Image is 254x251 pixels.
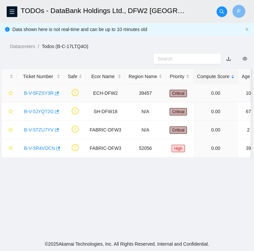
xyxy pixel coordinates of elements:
[72,107,79,114] span: exclamation-circle
[193,121,238,139] td: 0.00
[24,127,54,133] a: B-V-5TZU7YV
[232,5,246,18] button: P
[72,89,79,96] span: exclamation-circle
[125,139,166,158] td: 52056
[10,44,35,49] a: Datacenters
[8,91,13,96] span: star
[42,44,88,49] a: Todos (B-C-17LTQ4O)
[243,56,247,61] span: eye
[86,102,125,121] td: SH-DFW18
[8,146,13,151] span: star
[5,106,13,117] button: star
[158,55,212,62] input: Search
[170,127,187,134] span: Critical
[8,109,13,114] span: star
[7,6,17,17] button: menu
[8,128,13,133] span: star
[172,145,185,152] span: High
[24,146,55,151] a: B-V-5R4VOCN
[170,108,187,115] span: Critical
[193,84,238,102] td: 0.00
[38,44,39,49] span: /
[72,144,79,151] span: exclamation-circle
[5,124,13,135] button: star
[5,88,13,98] button: star
[193,102,238,121] td: 0.00
[72,126,79,133] span: exclamation-circle
[217,6,227,17] button: search
[24,109,54,114] a: B-V-5JYQT2G
[221,53,236,64] button: download
[125,84,166,102] td: 39457
[226,56,231,61] a: download
[170,90,187,97] span: Critical
[7,9,17,14] span: menu
[193,139,238,158] td: 0.00
[24,90,54,96] a: B-V-5FZSY3R
[125,121,166,139] td: N/A
[86,121,125,139] td: FABRIC-DFW3
[217,9,227,14] span: search
[86,84,125,102] td: ECH-DFW2
[5,143,13,154] button: star
[237,7,241,16] span: P
[125,102,166,121] td: N/A
[86,139,125,158] td: FABRIC-DFW3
